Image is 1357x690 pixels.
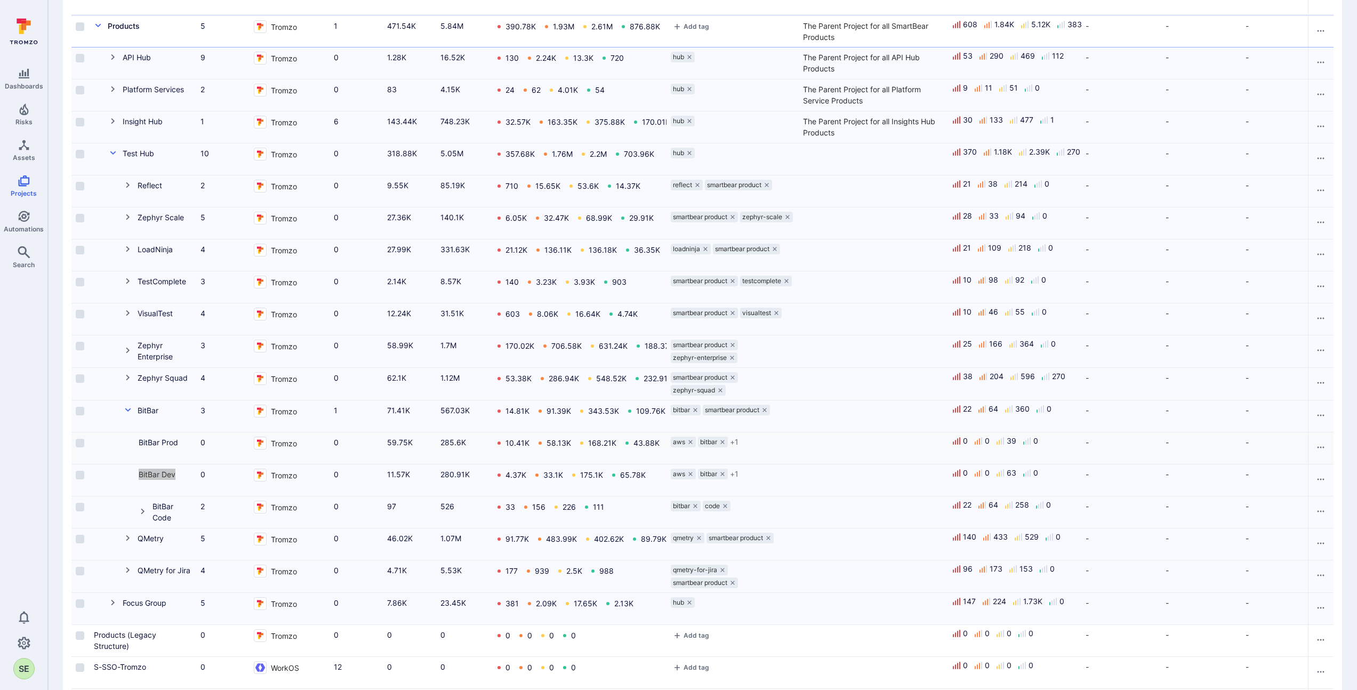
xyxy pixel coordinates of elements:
a: 0 [200,630,205,639]
a: 27.99K [387,245,411,254]
span: + 1 [730,437,738,447]
a: 140 [505,277,519,286]
div: smartbear product [671,372,738,383]
a: 285.6K [440,438,466,447]
a: 71.41K [387,406,410,415]
a: 3 [200,277,205,286]
a: 21.12K [505,245,527,254]
a: 143.44K [387,117,417,126]
a: Focus Group [123,598,166,607]
a: 0 [549,631,554,640]
a: 226 [563,502,576,511]
a: 3 [200,341,205,350]
a: 83 [387,85,397,94]
button: Row actions menu [1312,118,1329,135]
button: Row actions menu [1312,535,1329,552]
a: 68.99K [586,213,612,222]
a: 29.91K [629,213,654,222]
button: Row actions menu [1312,342,1329,359]
a: 0 [334,309,339,318]
div: Cell for Project [90,16,196,47]
a: 0 [387,662,392,671]
div: Cell for Alerts [948,16,1081,47]
div: hub [671,148,695,158]
a: 1.93M [553,22,574,31]
a: 232.91K [644,374,672,383]
a: 11.57K [387,470,410,479]
div: The Parent Project for all SmartBear Products [803,20,944,43]
div: smartbear product [706,533,774,543]
div: testcomplete [740,276,792,286]
a: 9 [200,53,205,62]
a: 0 [334,85,339,94]
span: zephyr-scale [742,213,782,221]
a: 1 [200,117,204,126]
div: hub [671,84,695,94]
span: smartbear product [673,309,727,317]
div: smartbear product [671,577,738,588]
a: 0 [334,181,339,190]
div: smartbear product [703,405,770,415]
a: 65.78K [620,470,646,479]
a: Test Hub [123,149,154,158]
a: Zephyr Scale [138,213,184,222]
span: hub [673,85,684,93]
span: qmetry [673,534,694,542]
a: 54 [595,85,605,94]
a: 706.58K [551,341,582,350]
div: hub [671,116,695,126]
a: 4 [200,309,205,318]
a: 0 [334,470,339,479]
a: 1.28K [387,53,406,62]
span: smartbear product [673,579,727,587]
button: Row actions menu [1312,54,1329,71]
div: The Parent Project for all API Hub Products [803,52,944,74]
span: smartbear product [707,181,761,189]
a: 720 [611,53,624,62]
div: smartbear product [671,340,738,350]
button: Row actions menu [1312,599,1329,616]
button: Row actions menu [1312,214,1329,231]
a: 2.09K [536,599,557,608]
a: 24 [505,85,515,94]
a: 2.13K [614,599,633,608]
a: 402.62K [594,534,624,543]
a: 4.37K [505,470,526,479]
a: 381 [505,599,519,608]
span: bitbar [700,470,717,478]
div: smartbear product [671,308,738,318]
div: bitbar [698,437,728,447]
a: 0 [334,373,339,382]
div: aws [671,469,696,479]
a: 5 [200,598,205,607]
a: 2 [200,181,205,190]
div: Cell for Description [799,16,948,47]
a: 0 [334,341,339,350]
span: code [705,502,720,510]
a: 390.78K [505,22,536,31]
div: Cell for selection [71,16,90,47]
a: 33 [505,502,515,511]
button: Row actions menu [1312,503,1329,520]
a: 0 [334,53,339,62]
a: 53.6K [577,181,599,190]
div: qmetry-for-jira [671,565,728,575]
div: bitbar [698,469,728,479]
a: 97 [387,502,396,511]
button: add tag [671,22,711,30]
span: bitbar [673,406,690,414]
a: 0 [334,534,339,543]
div: loadninja [671,244,711,254]
button: add tag [671,631,711,639]
a: Platform Services [123,85,184,94]
button: Row actions menu [1312,86,1329,103]
a: 286.94K [549,374,579,383]
a: 170.02K [505,341,534,350]
a: 59.75K [387,438,413,447]
a: 5.84M [440,21,463,30]
a: 5 [200,21,205,30]
a: 31.51K [440,309,464,318]
a: 32.47K [544,213,569,222]
a: 567.03K [440,406,470,415]
a: 43.88K [633,438,660,447]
